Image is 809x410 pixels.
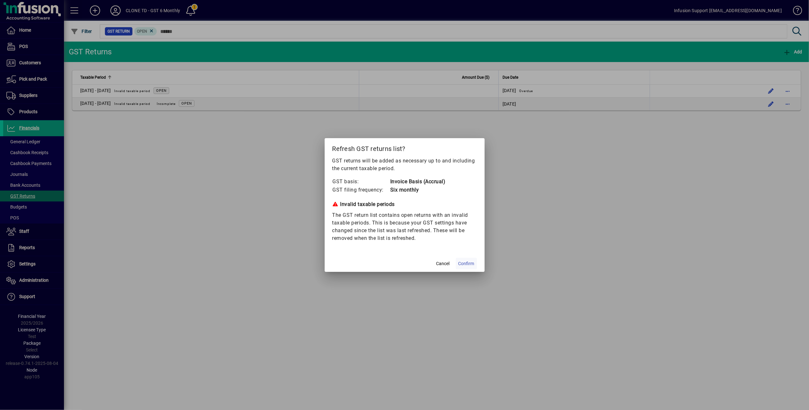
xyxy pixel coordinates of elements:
button: Confirm [456,258,477,269]
button: Cancel [433,258,453,269]
td: Six monthly [390,186,446,194]
strong: Invalid taxable periods [340,201,395,207]
td: Invoice Basis (Accrual) [390,177,446,186]
td: GST filing frequency: [332,186,390,194]
td: GST basis: [332,177,390,186]
h2: Refresh GST returns list? [325,138,485,157]
div: The GST return list contains open returns with an invalid taxable periods. This is because your G... [332,211,477,242]
span: Confirm [458,260,474,267]
span: Cancel [436,260,450,267]
p: GST returns will be added as necessary up to and including the current taxable period. [332,157,477,172]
